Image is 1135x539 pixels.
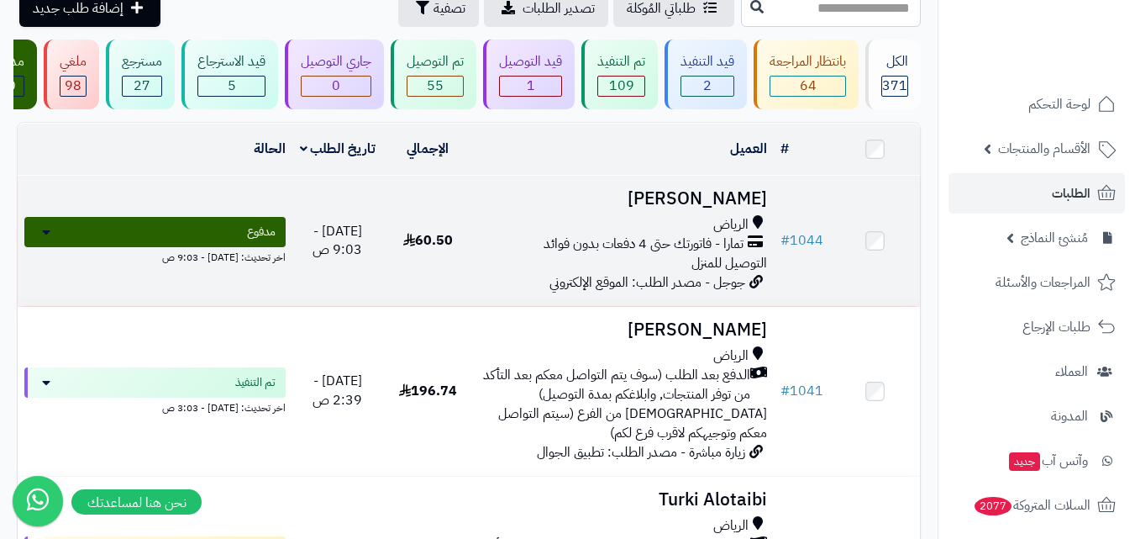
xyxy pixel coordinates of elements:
[730,139,767,159] a: العميل
[24,398,286,415] div: اخر تحديث: [DATE] - 3:03 ص
[780,230,823,251] a: #1044
[178,40,281,109] a: قيد الاسترجاع 5
[301,52,371,71] div: جاري التوصيل
[123,77,161,96] div: 27
[598,77,644,96] div: 109
[948,441,1125,481] a: وآتس آبجديد
[300,139,376,159] a: تاريخ الطلب
[1009,452,1040,471] span: جديد
[498,404,767,443] span: [DEMOGRAPHIC_DATA] من الفرع (سيتم التواصل معكم وتوجيهكم لاقرب فرع لكم)
[780,230,790,251] span: #
[122,52,162,71] div: مسترجع
[703,76,712,96] span: 2
[800,76,817,96] span: 64
[691,253,767,273] span: التوصيل للمنزل
[578,40,661,109] a: تم التنفيذ 109
[427,76,444,96] span: 55
[480,366,750,404] span: الدفع بعد الطلب (سوف يتم التواصل معكم بعد التأكد من توفر المنتجات, وابلاغكم بمدة التوصيل)
[881,52,908,71] div: الكل
[537,442,745,462] span: زيارة مباشرة - مصدر الطلب: تطبيق الجوال
[750,40,862,109] a: بانتظار المراجعة 64
[1028,92,1090,116] span: لوحة التحكم
[1022,315,1090,339] span: طلبات الإرجاع
[948,173,1125,214] a: الطلبات
[197,52,265,71] div: قيد الاسترجاع
[254,139,286,159] a: الحالة
[134,76,150,96] span: 27
[480,189,767,209] h3: [PERSON_NAME]
[480,40,578,109] a: قيد التوصيل 1
[862,40,924,109] a: الكل371
[544,235,744,254] span: تمارا - فاتورتك حتى 4 دفعات بدون فوائد
[403,230,453,251] span: 60.50
[407,139,449,159] a: الإجمالي
[1007,449,1088,473] span: وآتس آب
[407,77,463,96] div: 55
[973,494,1090,517] span: السلات المتروكة
[948,84,1125,124] a: لوحة التحكم
[500,77,561,96] div: 1
[948,396,1125,436] a: المدونة
[680,52,734,71] div: قيد التنفيذ
[661,40,750,109] a: قيد التنفيذ 2
[780,139,789,159] a: #
[975,497,1012,515] span: 2077
[302,77,370,96] div: 0
[228,76,236,96] span: 5
[996,271,1090,294] span: المراجعات والأسئلة
[1021,47,1119,82] img: logo-2.png
[198,77,265,96] div: 5
[24,247,286,265] div: اخر تحديث: [DATE] - 9:03 ص
[713,346,749,366] span: الرياض
[549,272,745,293] span: جوجل - مصدر الطلب: الموقع الإلكتروني
[60,77,86,96] div: 98
[681,77,733,96] div: 2
[948,351,1125,392] a: العملاء
[770,77,845,96] div: 64
[948,485,1125,526] a: السلات المتروكة2077
[399,381,457,401] span: 196.74
[313,371,362,410] span: [DATE] - 2:39 ص
[527,76,535,96] span: 1
[480,320,767,340] h3: [PERSON_NAME]
[40,40,102,109] a: ملغي 98
[770,52,846,71] div: بانتظار المراجعة
[597,52,645,71] div: تم التنفيذ
[499,52,562,71] div: قيد التوصيل
[713,516,749,536] span: الرياض
[235,374,276,391] span: تم التنفيذ
[332,76,340,96] span: 0
[247,224,276,240] span: مدفوع
[1021,226,1088,250] span: مُنشئ النماذج
[1055,360,1088,383] span: العملاء
[609,76,634,96] span: 109
[948,262,1125,303] a: المراجعات والأسئلة
[387,40,480,109] a: تم التوصيل 55
[998,137,1090,161] span: الأقسام والمنتجات
[102,40,178,109] a: مسترجع 27
[948,307,1125,347] a: طلبات الإرجاع
[780,381,823,401] a: #1041
[281,40,387,109] a: جاري التوصيل 0
[313,221,362,261] span: [DATE] - 9:03 ص
[882,76,907,96] span: 371
[713,215,749,235] span: الرياض
[780,381,790,401] span: #
[480,490,767,510] h3: Turki Alotaibi
[1051,404,1088,428] span: المدونة
[60,52,87,71] div: ملغي
[407,52,464,71] div: تم التوصيل
[65,76,81,96] span: 98
[1052,182,1090,205] span: الطلبات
